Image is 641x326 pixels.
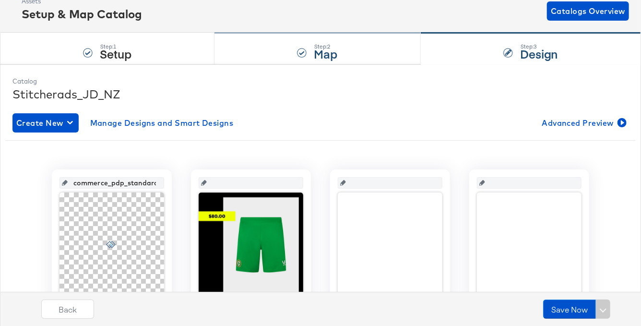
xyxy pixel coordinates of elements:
[100,46,131,61] strong: Setup
[12,77,629,86] div: Catalog
[542,116,625,130] span: Advanced Preview
[16,116,75,130] span: Create New
[520,43,558,50] div: Step: 3
[551,4,625,18] span: Catalogs Overview
[12,113,79,133] button: Create New
[314,43,337,50] div: Step: 2
[520,46,558,61] strong: Design
[100,43,131,50] div: Step: 1
[547,1,629,21] button: Catalogs Overview
[41,300,94,319] button: Back
[22,6,142,22] div: Setup & Map Catalog
[12,86,629,102] div: Stitcherads_JD_NZ
[543,300,596,319] button: Save Now
[314,46,337,61] strong: Map
[90,116,234,130] span: Manage Designs and Smart Designs
[538,113,629,133] button: Advanced Preview
[86,113,237,133] button: Manage Designs and Smart Designs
